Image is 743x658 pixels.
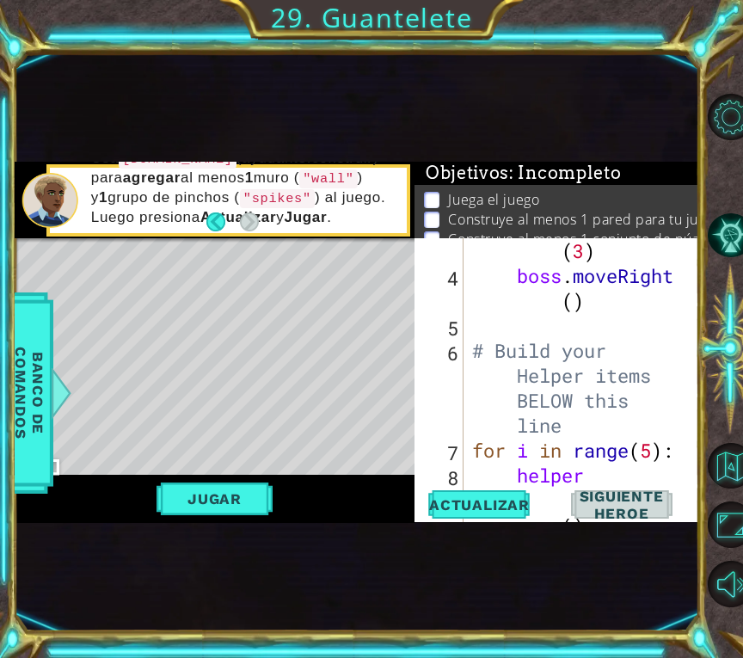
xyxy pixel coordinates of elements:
button: Next [240,212,259,231]
button: Siguiente Heroe [550,490,694,519]
div: 4 [418,266,464,316]
a: Volver al Mapa [709,436,743,495]
span: Objetivos [426,163,622,184]
p: Juega el juego [448,190,539,209]
p: Construye al menos 1 pared para tu juego. [448,210,726,229]
strong: 1 [99,189,107,206]
strong: 1 [245,169,254,186]
code: "spikes" [240,189,315,208]
button: Back [206,212,240,231]
code: "wall" [299,169,357,188]
div: 6 [418,341,464,440]
strong: Jugar [284,209,327,225]
span: Banco de comandos [7,304,52,482]
strong: agregar [123,169,181,186]
span: Actualizar [412,496,547,513]
button: Jugar [157,483,273,515]
span: : Incompleto [509,163,621,183]
div: 5 [418,316,464,341]
div: 3 [418,216,464,266]
div: 7 [418,440,464,465]
button: Actualizar [425,490,534,519]
strong: Actualizar [200,209,276,225]
span: Siguiente Heroe [550,488,694,522]
div: 8 [418,465,464,540]
p: Usa (ayudante.construir) para al menos muro ( ) y grupo de pinchos ( ) al juego. Luego presiona y . [91,149,395,227]
p: Construye al menos 1 conjunto de púas. [448,230,709,249]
